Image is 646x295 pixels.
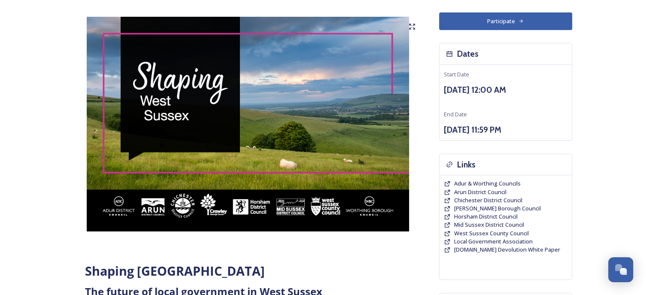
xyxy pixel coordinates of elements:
a: Local Government Association [454,237,533,246]
h3: Dates [457,48,479,60]
button: Open Chat [608,257,633,282]
span: End Date [444,110,467,118]
button: Participate [439,12,572,30]
span: Adur & Worthing Councils [454,179,521,187]
span: [PERSON_NAME] Borough Council [454,204,541,212]
h3: [DATE] 11:59 PM [444,124,567,136]
span: Local Government Association [454,237,533,245]
strong: Shaping [GEOGRAPHIC_DATA] [85,262,265,279]
a: Chichester District Council [454,196,522,204]
span: Start Date [444,70,469,78]
a: Horsham District Council [454,213,518,221]
a: [DOMAIN_NAME] Devolution White Paper [454,246,560,254]
span: Horsham District Council [454,213,518,220]
h3: [DATE] 12:00 AM [444,84,567,96]
a: [PERSON_NAME] Borough Council [454,204,541,213]
a: West Sussex County Council [454,229,529,237]
h3: Links [457,158,476,171]
a: Adur & Worthing Councils [454,179,521,188]
a: Mid Sussex District Council [454,221,524,229]
span: [DOMAIN_NAME] Devolution White Paper [454,246,560,253]
span: Mid Sussex District Council [454,221,524,228]
a: Arun District Council [454,188,506,196]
